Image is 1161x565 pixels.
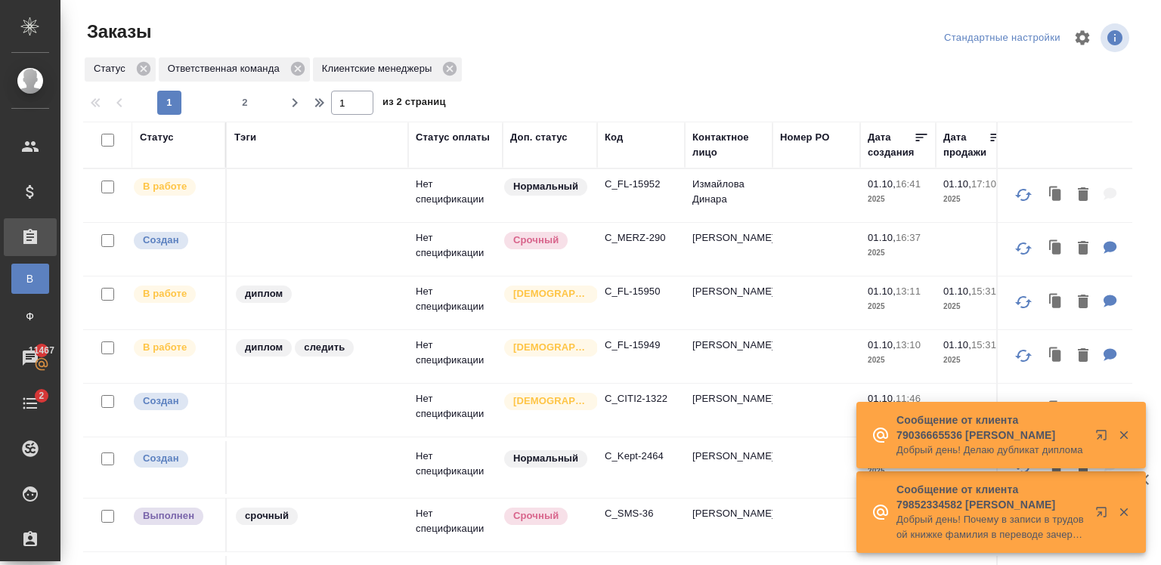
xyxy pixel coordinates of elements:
a: 2 [4,384,57,422]
p: 13:11 [896,286,921,297]
p: В работе [143,286,187,301]
td: Нет спецификации [408,499,503,551]
div: Выставляет ПМ после принятия заказа от КМа [132,177,218,197]
button: Клонировать [1042,233,1070,264]
span: Посмотреть информацию [1101,23,1132,52]
td: [PERSON_NAME] [685,276,772,329]
span: 2 [29,388,53,403]
div: Тэги [234,130,256,145]
button: Обновить [1005,284,1042,320]
span: В [19,271,42,286]
p: C_Kept-2464 [605,449,677,464]
p: C_FL-15949 [605,338,677,353]
p: Сообщение от клиента 79036665536 [PERSON_NAME] [896,412,1085,443]
button: Удалить [1070,341,1096,372]
div: Выставляет ПМ после принятия заказа от КМа [132,284,218,304]
div: срочный [234,506,401,526]
button: Обновить [1005,391,1042,428]
div: Выставляется автоматически, если на указанный объем услуг необходимо больше времени в стандартном... [503,230,590,251]
td: [PERSON_NAME] [685,384,772,437]
td: [PERSON_NAME] [685,330,772,383]
div: Статус оплаты [416,130,490,145]
div: Выставляется автоматически при создании заказа [132,449,218,469]
p: Создан [143,233,179,248]
p: срочный [245,508,289,523]
p: 16:41 [896,178,921,190]
p: Срочный [513,233,559,248]
p: 15:31 [971,286,996,297]
p: 01.10, [868,339,896,350]
p: 01.10, [868,178,896,190]
div: Статус [140,130,174,145]
p: В работе [143,340,187,355]
p: 11:46 [896,393,921,404]
div: Ответственная команда [159,57,310,82]
button: Открыть в новой вкладке [1086,497,1122,533]
p: Нормальный [513,179,578,194]
p: Добрый день! Делаю дубликат диплома [896,443,1085,458]
p: 2025 [943,192,1004,207]
span: 11467 [20,343,63,358]
div: диплом [234,284,401,304]
td: Нет спецификации [408,330,503,383]
a: 11467 [4,339,57,377]
div: split button [940,26,1064,50]
p: 17:10 [971,178,996,190]
td: Измайлова Динара [685,169,772,222]
p: диплом [245,340,283,355]
td: [PERSON_NAME] [685,223,772,276]
div: Выставляется автоматически для первых 3 заказов нового контактного лица. Особое внимание [503,284,590,304]
div: Выставляет ПМ после принятия заказа от КМа [132,338,218,358]
p: C_SMS-36 [605,506,677,521]
p: Выполнен [143,508,194,523]
td: Нет спецификации [408,223,503,276]
button: Закрыть [1108,505,1139,519]
p: 2025 [943,299,1004,314]
div: диплом, следить [234,338,401,358]
p: C_CITI2-1322 [605,391,677,406]
p: 2025 [868,192,928,207]
div: Выставляется автоматически при создании заказа [132,391,218,412]
button: Открыть в новой вкладке [1086,420,1122,456]
p: [DEMOGRAPHIC_DATA] [513,340,589,355]
button: Обновить [1005,338,1042,374]
p: 13:10 [896,339,921,350]
div: Код [605,130,623,145]
p: Добрый день! Почему в записи в трудовой книжке фамилия в переводе зачеркнута? [896,512,1085,542]
div: Дата продажи [943,130,989,160]
p: В работе [143,179,187,194]
p: Статус [94,61,131,76]
p: 15:31 [971,339,996,350]
p: 01.10, [943,286,971,297]
button: Удалить [1070,233,1096,264]
div: Выставляется автоматически для первых 3 заказов нового контактного лица. Особое внимание [503,391,590,412]
p: 2025 [868,245,928,261]
button: Клонировать [1042,180,1070,211]
p: Нормальный [513,451,578,466]
button: Закрыть [1108,428,1139,442]
span: Заказы [83,20,151,44]
p: [DEMOGRAPHIC_DATA] [513,394,589,409]
button: Удалить [1070,394,1096,425]
td: Нет спецификации [408,169,503,222]
p: следить [304,340,345,355]
p: Создан [143,451,179,466]
button: 2 [233,91,257,115]
span: Настроить таблицу [1064,20,1101,56]
div: Контактное лицо [692,130,765,160]
span: из 2 страниц [382,93,446,115]
p: Клиентские менеджеры [322,61,438,76]
div: Выставляется автоматически, если на указанный объем услуг необходимо больше времени в стандартном... [503,506,590,526]
button: Клонировать [1042,394,1070,425]
div: Выставляется автоматически при создании заказа [132,230,218,251]
a: Ф [11,301,49,332]
button: Обновить [1005,230,1042,267]
div: Статус по умолчанию для стандартных заказов [503,449,590,469]
p: C_MERZ-290 [605,230,677,245]
a: В [11,264,49,294]
td: Нет спецификации [408,441,503,494]
td: Нет спецификации [408,276,503,329]
p: 2025 [943,353,1004,368]
p: [DEMOGRAPHIC_DATA] [513,286,589,301]
button: Обновить [1005,177,1042,213]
